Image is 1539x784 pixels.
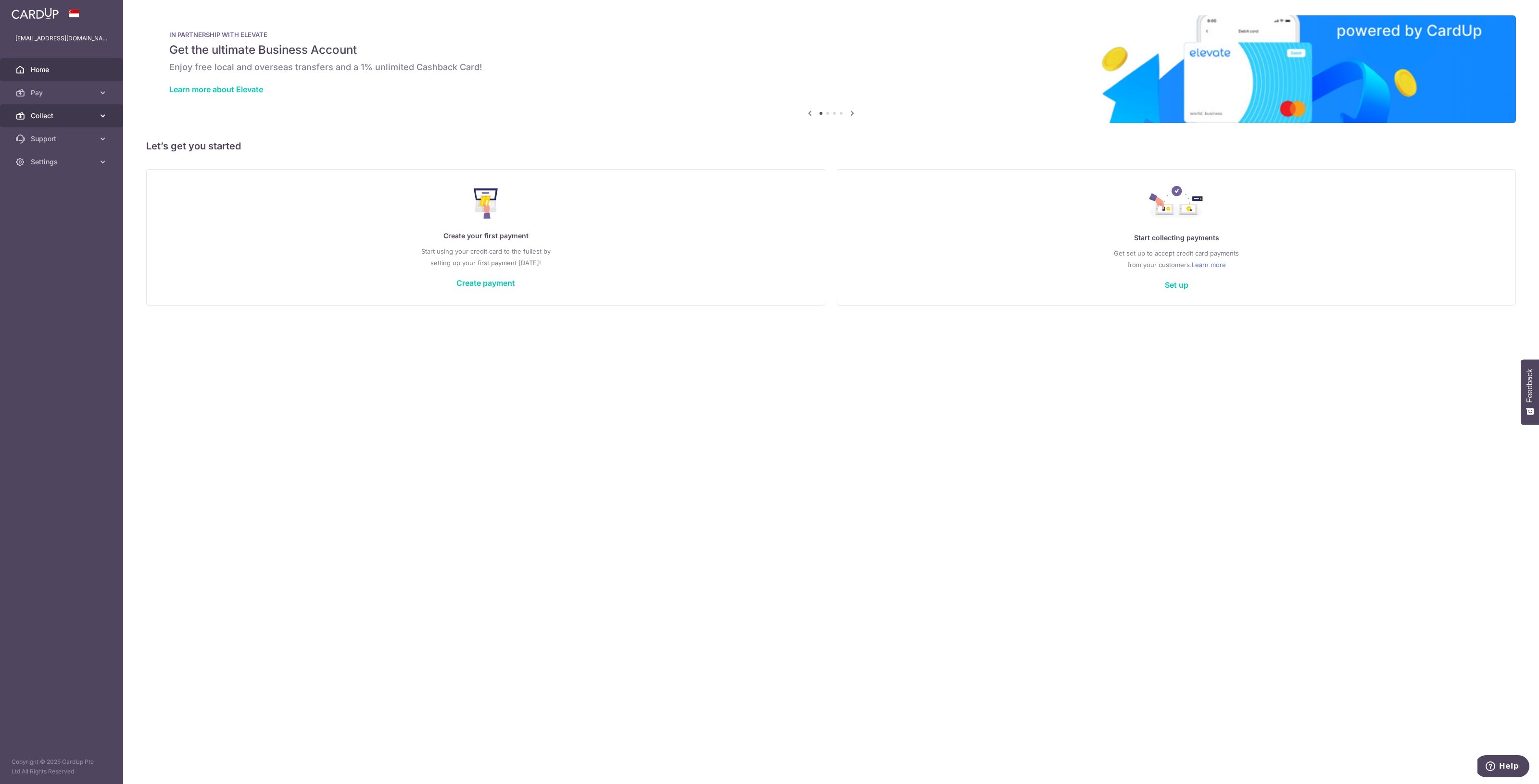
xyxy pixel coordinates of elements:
[169,85,263,94] a: Learn more about Elevate
[1477,755,1529,779] iframe: Opens a widget where you can find more information
[456,278,515,288] a: Create payment
[1149,186,1204,220] img: Collect Payment
[857,247,1496,270] p: Get set up to accept credit card payments from your customers.
[15,34,108,43] p: [EMAIL_ADDRESS][DOMAIN_NAME]
[31,88,94,98] span: Pay
[474,188,498,219] img: Make Payment
[12,8,59,19] img: CardUp
[169,61,1493,73] h6: Enjoy free local and overseas transfers and a 1% unlimited Cashback Card!
[31,157,94,167] span: Settings
[146,15,1516,123] img: Renovation banner
[1165,280,1188,290] a: Set up
[146,138,1516,154] h5: Let’s get you started
[31,134,94,144] span: Support
[166,230,806,242] p: Create your first payment
[31,65,94,74] span: Home
[1192,259,1226,270] a: Learn more
[1521,359,1539,425] button: Feedback - Show survey
[1526,369,1534,403] span: Feedback
[169,42,1493,58] h5: Get the ultimate Business Account
[31,111,94,121] span: Collect
[169,31,1493,38] p: IN PARTNERSHIP WITH ELEVATE
[857,232,1496,244] p: Start collecting payments
[166,245,806,269] p: Start using your credit card to the fullest by setting up your first payment [DATE]!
